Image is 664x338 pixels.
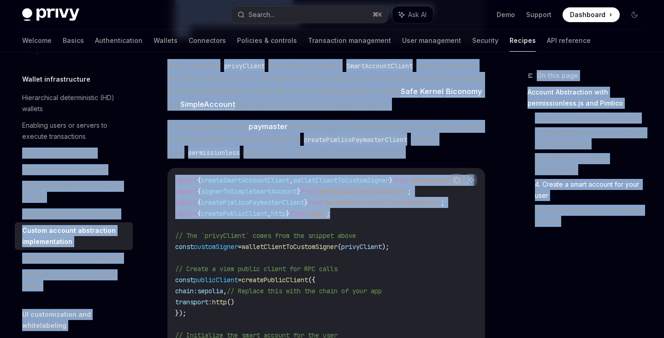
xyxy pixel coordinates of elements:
[237,30,297,52] a: Policies & controls
[15,178,133,206] a: Migrating wallets from on-device to TEEs
[323,198,441,207] span: 'permissionless/clients/pimlico'
[22,253,122,264] div: Storing smart account addresses
[22,208,119,219] div: Using chains with Tier 2 support
[526,10,551,19] a: Support
[393,176,408,184] span: from
[197,176,201,184] span: {
[304,209,326,218] span: 'viem'
[238,276,242,284] span: =
[22,30,52,52] a: Welcome
[300,135,411,145] code: createPimlicoPaymasterClient
[175,287,197,295] span: chain:
[212,298,227,306] span: http
[22,225,127,247] div: Custom account abstraction implementation
[63,30,84,52] a: Basics
[22,74,90,85] h5: Wallet infrastructure
[382,243,389,251] span: );
[194,276,238,284] span: publicClient
[627,7,642,22] button: Toggle dark mode
[326,209,330,218] span: ;
[267,209,271,218] span: ,
[535,177,649,203] a: 4. Create a smart account for your user
[563,7,620,22] a: Dashboard
[308,276,315,284] span: ({
[15,222,133,250] a: Custom account abstraction implementation
[338,243,341,251] span: (
[15,206,133,222] a: Using chains with Tier 2 support
[201,176,290,184] span: createSmartAccountClient
[420,87,444,96] a: Kernel
[167,120,485,159] span: If your app also uses a to sponsor gas on behalf of users, you can also specify which paymaster t...
[441,198,445,207] span: ;
[341,243,382,251] span: privyClient
[547,30,591,52] a: API reference
[408,176,467,184] span: 'permissionless'
[286,209,290,218] span: }
[175,309,186,317] span: });
[154,30,178,52] a: Wallets
[446,87,482,96] a: Biconomy
[249,9,274,20] div: Search...
[304,198,308,207] span: }
[15,145,133,161] a: Server-side user wallets
[22,181,127,203] div: Migrating wallets from on-device to TEEs
[167,59,485,111] span: Next, using the from above, create a which represents the user’s smart account. In creating the s...
[197,209,201,218] span: {
[389,176,393,184] span: }
[535,125,649,151] a: 2. Sign up for a Pimlico account and create an API key.
[392,6,433,23] button: Ask AI
[22,8,79,21] img: dark logo
[201,198,304,207] span: createPimlicoPaymasterClient
[535,111,649,125] a: 1. Install Privy and permissionless.js
[220,61,268,71] code: privyClient
[402,30,461,52] a: User management
[184,148,243,158] code: permissionless
[201,187,297,196] span: signerToSimpleSmartAccount
[223,287,227,295] span: ,
[408,187,411,196] span: ;
[293,176,389,184] span: walletClientToCustomSigner
[271,209,286,218] span: http
[315,187,408,196] span: 'permissionless/accounts'
[201,209,267,218] span: createPublicClient
[22,92,127,114] div: Hierarchical deterministic (HD) wallets
[242,243,338,251] span: walletClientToCustomSigner
[301,187,315,196] span: from
[22,164,107,175] div: Using passkeys with wallets
[22,148,96,159] div: Server-side user wallets
[497,10,515,19] a: Demo
[175,187,197,196] span: import
[175,231,356,240] span: // The `privyClient` comes from the snippet above
[189,30,226,52] a: Connectors
[175,176,197,184] span: import
[175,276,194,284] span: const
[227,287,382,295] span: // Replace this with the chain of your app
[22,309,133,331] h5: UI customization and whitelabeling
[194,243,238,251] span: customSigner
[308,198,323,207] span: from
[290,209,304,218] span: from
[401,87,418,96] a: Safe
[15,161,133,178] a: Using passkeys with wallets
[297,187,301,196] span: }
[238,243,242,251] span: =
[197,287,223,295] span: sepolia
[175,198,197,207] span: import
[175,209,197,218] span: import
[15,117,133,145] a: Enabling users or servers to execute transactions
[472,30,498,52] a: Security
[451,174,462,186] button: Copy the contents from the code block
[231,6,387,23] button: Search...⌘K
[180,100,235,109] a: SimpleAccount
[308,30,391,52] a: Transaction management
[570,10,605,19] span: Dashboard
[22,269,127,291] div: Integrating smart accounts with wagmi
[175,298,212,306] span: transport:
[95,30,142,52] a: Authentication
[242,276,308,284] span: createPublicClient
[535,203,649,229] a: 5. Send transactions from the smart account
[197,198,201,207] span: {
[408,10,427,19] span: Ask AI
[373,11,382,18] span: ⌘ K
[290,176,293,184] span: ,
